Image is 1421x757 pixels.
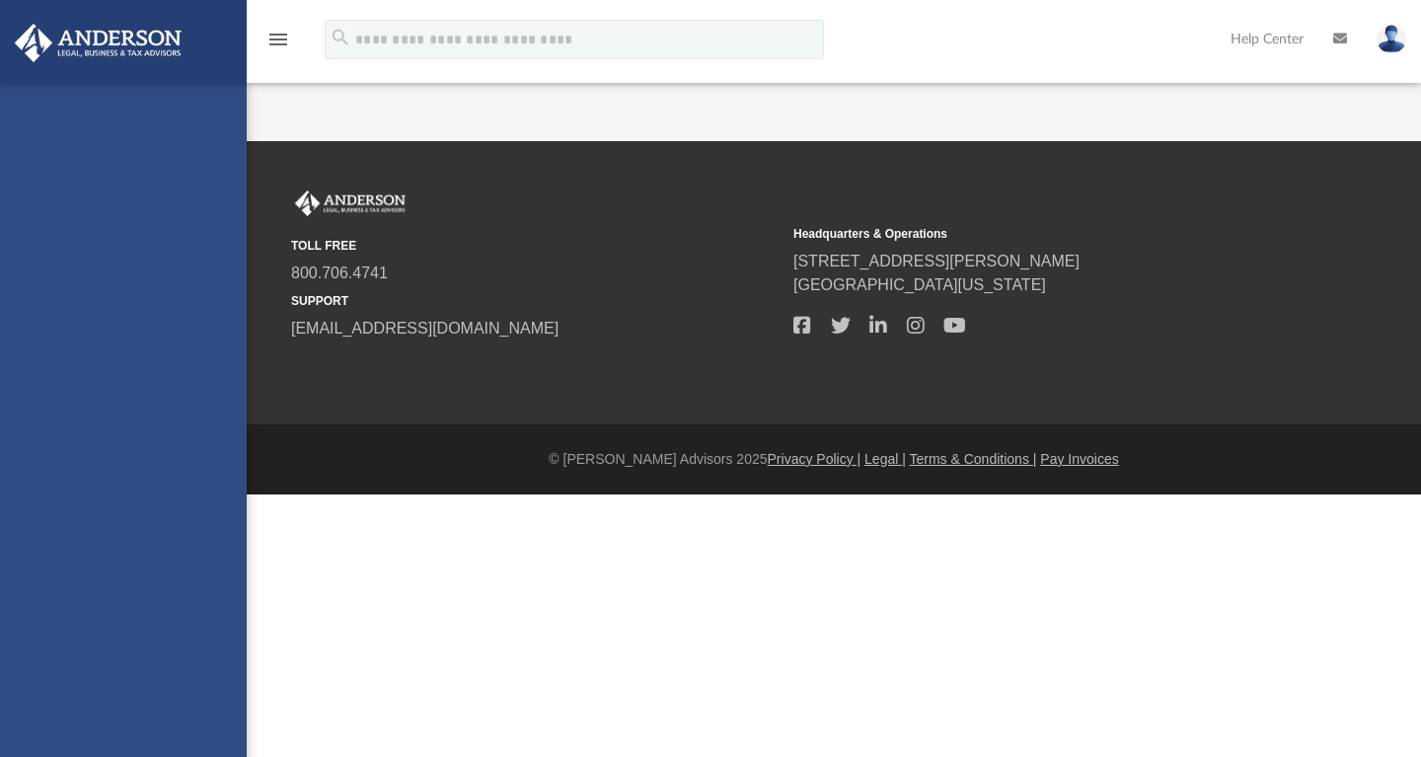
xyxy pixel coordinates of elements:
div: © [PERSON_NAME] Advisors 2025 [247,449,1421,470]
small: SUPPORT [291,292,780,310]
a: Terms & Conditions | [910,451,1037,467]
img: Anderson Advisors Platinum Portal [9,24,187,62]
i: search [330,27,351,48]
img: Anderson Advisors Platinum Portal [291,190,410,216]
small: TOLL FREE [291,237,780,255]
img: User Pic [1377,25,1406,53]
a: Pay Invoices [1040,451,1118,467]
a: [GEOGRAPHIC_DATA][US_STATE] [793,276,1046,293]
small: Headquarters & Operations [793,225,1282,243]
a: menu [266,38,290,51]
a: [STREET_ADDRESS][PERSON_NAME] [793,253,1080,269]
a: [EMAIL_ADDRESS][DOMAIN_NAME] [291,320,559,337]
a: Privacy Policy | [768,451,861,467]
a: 800.706.4741 [291,265,388,281]
i: menu [266,28,290,51]
a: Legal | [864,451,906,467]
